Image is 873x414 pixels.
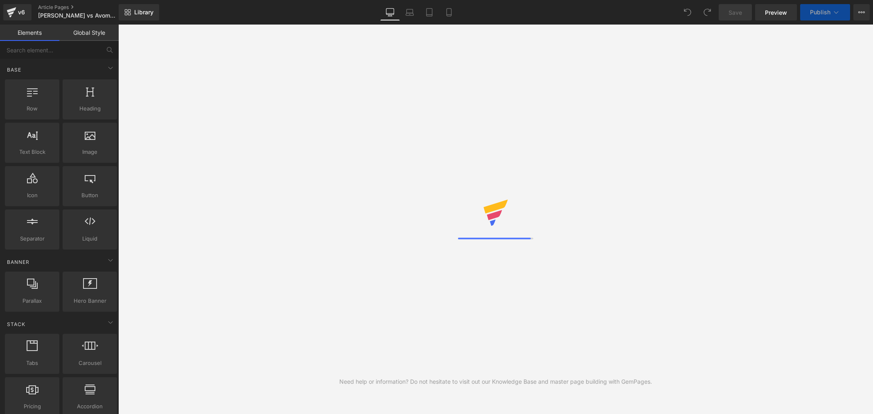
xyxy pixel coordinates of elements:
[7,359,57,367] span: Tabs
[7,191,57,200] span: Icon
[699,4,715,20] button: Redo
[59,25,119,41] a: Global Style
[7,104,57,113] span: Row
[765,8,787,17] span: Preview
[65,104,115,113] span: Heading
[7,402,57,411] span: Pricing
[810,9,830,16] span: Publish
[755,4,797,20] a: Preview
[38,12,117,19] span: [PERSON_NAME] vs Avomi CLIQ: Which Prefilled Pod Kit is Right for You?
[6,66,22,74] span: Base
[679,4,696,20] button: Undo
[420,4,439,20] a: Tablet
[134,9,153,16] span: Library
[6,320,26,328] span: Stack
[7,297,57,305] span: Parallax
[65,402,115,411] span: Accordion
[400,4,420,20] a: Laptop
[119,4,159,20] a: New Library
[65,148,115,156] span: Image
[729,8,742,17] span: Save
[16,7,27,18] div: v6
[65,234,115,243] span: Liquid
[800,4,850,20] button: Publish
[7,234,57,243] span: Separator
[339,377,652,386] div: Need help or information? Do not hesitate to visit out our Knowledge Base and master page buildin...
[65,191,115,200] span: Button
[853,4,870,20] button: More
[6,258,30,266] span: Banner
[380,4,400,20] a: Desktop
[3,4,32,20] a: v6
[439,4,459,20] a: Mobile
[38,4,132,11] a: Article Pages
[7,148,57,156] span: Text Block
[65,297,115,305] span: Hero Banner
[65,359,115,367] span: Carousel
